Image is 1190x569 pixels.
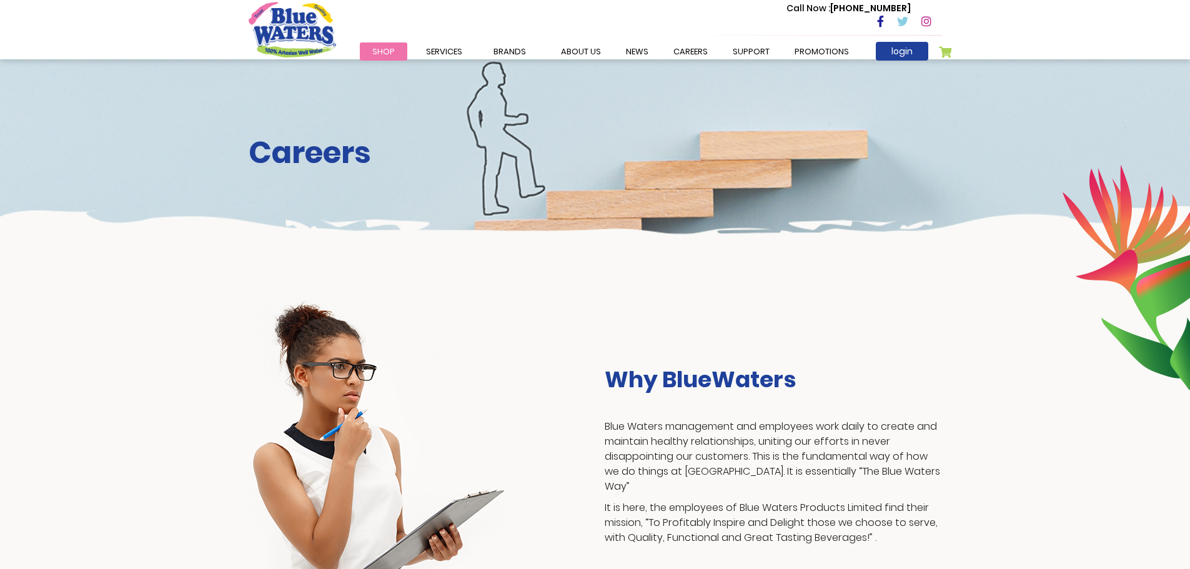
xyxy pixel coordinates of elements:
[786,2,830,14] span: Call Now :
[876,42,928,61] a: login
[661,42,720,61] a: careers
[782,42,861,61] a: Promotions
[249,2,336,57] a: store logo
[613,42,661,61] a: News
[426,46,462,57] span: Services
[720,42,782,61] a: support
[249,135,942,171] h2: Careers
[605,366,942,393] h3: Why BlueWaters
[786,2,911,15] p: [PHONE_NUMBER]
[372,46,395,57] span: Shop
[605,419,942,494] p: Blue Waters management and employees work daily to create and maintain healthy relationships, uni...
[1062,164,1190,390] img: career-intro-leaves.png
[548,42,613,61] a: about us
[493,46,526,57] span: Brands
[605,500,942,545] p: It is here, the employees of Blue Waters Products Limited find their mission, “To Profitably Insp...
